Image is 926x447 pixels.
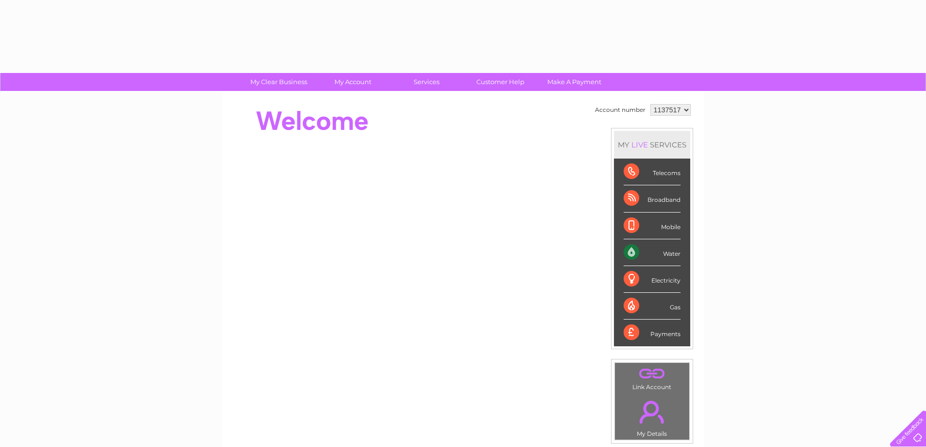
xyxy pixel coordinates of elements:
td: My Details [614,393,690,440]
div: Broadband [624,185,681,212]
div: Electricity [624,266,681,293]
div: Gas [624,293,681,320]
a: My Account [313,73,393,91]
a: . [617,365,687,382]
a: Services [386,73,467,91]
a: . [617,395,687,429]
div: Payments [624,320,681,346]
td: Link Account [614,362,690,393]
div: LIVE [629,140,650,149]
td: Account number [593,102,648,118]
div: Mobile [624,213,681,239]
div: Telecoms [624,159,681,185]
a: Make A Payment [534,73,614,91]
a: My Clear Business [239,73,319,91]
a: Customer Help [460,73,541,91]
div: MY SERVICES [614,131,690,159]
div: Water [624,239,681,266]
